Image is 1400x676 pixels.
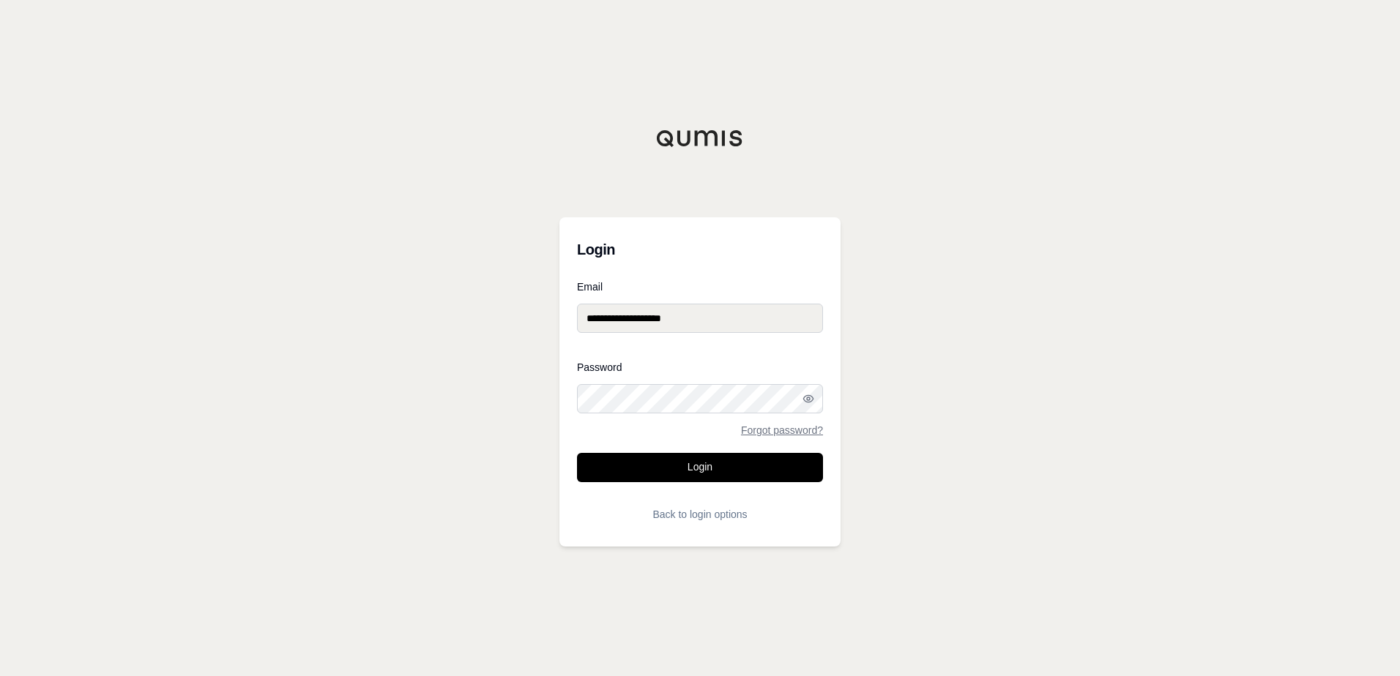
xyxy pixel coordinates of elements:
h3: Login [577,235,823,264]
button: Back to login options [577,500,823,529]
img: Qumis [656,129,744,147]
a: Forgot password? [741,425,823,435]
label: Email [577,282,823,292]
label: Password [577,362,823,372]
button: Login [577,453,823,482]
